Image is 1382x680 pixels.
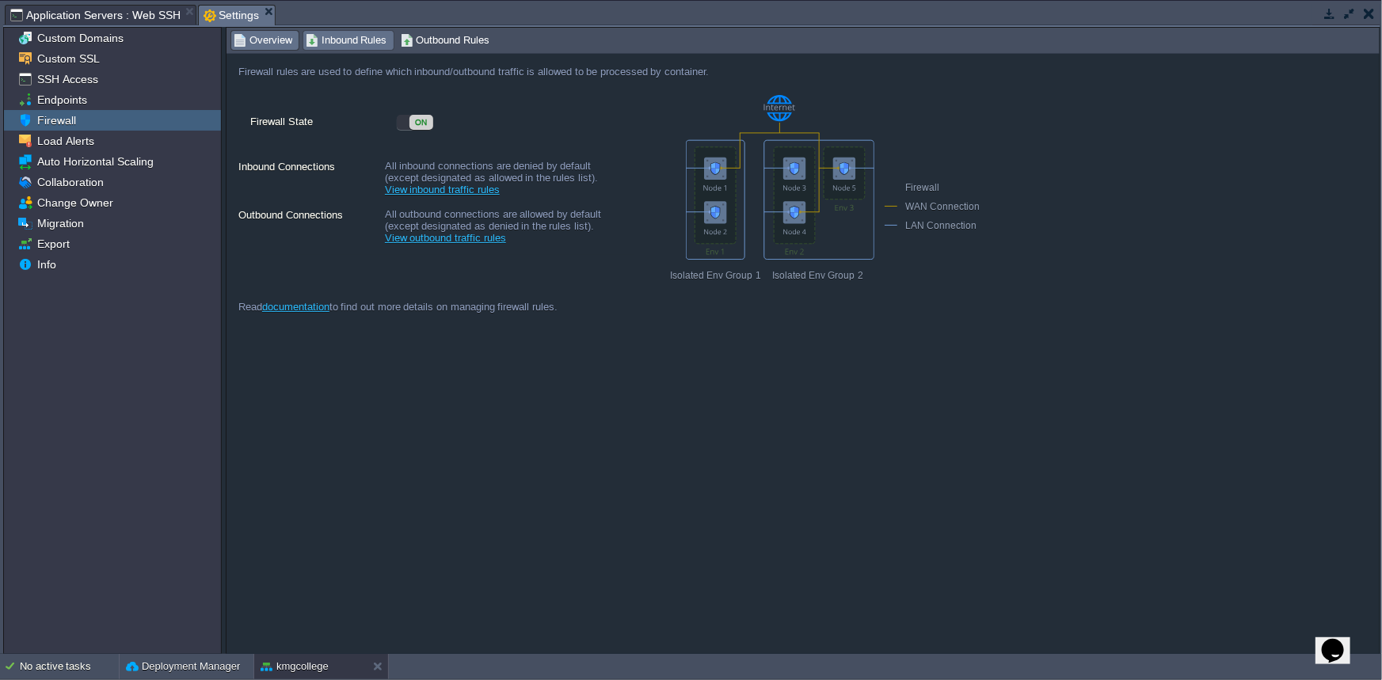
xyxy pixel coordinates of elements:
[34,175,106,189] a: Collaboration
[885,179,1000,198] div: Firewall
[1315,617,1366,664] iframe: chat widget
[885,217,1000,236] div: LAN Connection
[227,285,983,329] div: Read to find out more details on managing firewall rules.
[34,216,86,230] a: Migration
[34,196,116,210] a: Change Owner
[34,134,97,148] a: Load Alerts
[306,32,387,49] span: Inbound Rules
[34,237,72,251] a: Export
[34,51,102,66] a: Custom SSL
[34,113,78,127] a: Firewall
[250,113,395,143] label: Firewall State
[34,154,156,169] a: Auto Horizontal Scaling
[261,659,329,674] button: kmgcollege
[34,257,59,272] a: Info
[20,654,119,679] div: No active tasks
[385,207,622,252] div: All outbound connections are allowed by default (except designated as denied in the rules list).
[385,158,622,203] div: All inbound connections are denied by default (except designated as allowed in the rules list).
[409,115,433,130] div: ON
[34,31,126,45] a: Custom Domains
[401,32,490,49] span: Outbound Rules
[34,93,89,107] a: Endpoints
[385,184,500,196] a: View inbound traffic rules
[385,232,506,244] a: View outbound traffic rules
[227,54,983,89] div: Firewall rules are used to define which inbound/outbound traffic is allowed to be processed by co...
[204,6,260,25] span: Settings
[238,207,383,237] label: Outbound Connections
[234,32,292,49] span: Overview
[262,301,329,313] a: documentation
[885,198,1000,217] div: WAN Connection
[238,158,383,188] label: Inbound Connections
[646,270,761,281] span: Isolated Env Group 1
[34,72,101,86] a: SSH Access
[761,270,863,281] span: Isolated Env Group 2
[10,6,181,25] span: Application Servers : Web SSH
[126,659,240,674] button: Deployment Manager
